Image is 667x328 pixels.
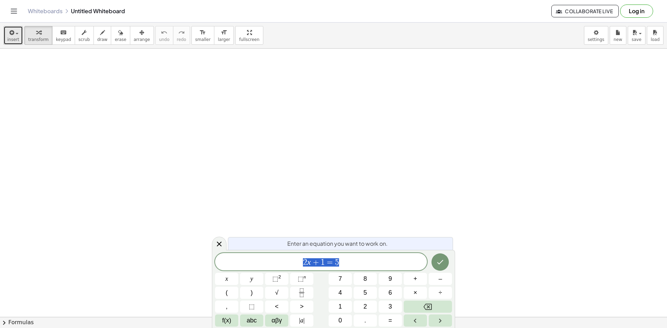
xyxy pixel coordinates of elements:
span: < [275,302,279,311]
span: transform [28,37,49,42]
button: keyboardkeypad [52,26,75,45]
span: . [364,316,366,325]
button: Backspace [404,301,452,313]
span: | [303,317,305,324]
i: format_size [221,28,227,37]
button: load [647,26,664,45]
span: smaller [195,37,211,42]
button: Times [404,287,427,299]
span: + [413,274,417,284]
span: settings [588,37,604,42]
button: Divide [429,287,452,299]
button: Fraction [290,287,313,299]
span: ⬚ [272,275,278,282]
button: x [215,273,238,285]
button: Placeholder [240,301,263,313]
button: format_sizesmaller [191,26,214,45]
button: Absolute value [290,314,313,327]
button: 2 [354,301,377,313]
button: Plus [404,273,427,285]
i: undo [161,28,167,37]
span: 1 [338,302,342,311]
button: erase [111,26,130,45]
span: ) [251,288,253,297]
button: . [354,314,377,327]
button: Alphabet [240,314,263,327]
span: 2 [363,302,367,311]
button: Left arrow [404,314,427,327]
span: ( [226,288,228,297]
sup: 2 [278,274,281,279]
button: Log in [620,5,653,18]
button: 7 [329,273,352,285]
button: Collaborate Live [551,5,619,17]
span: 2 [303,258,307,267]
span: αβγ [272,316,282,325]
span: > [300,302,304,311]
a: Whiteboards [28,8,63,15]
span: = [325,258,335,267]
span: insert [7,37,19,42]
span: √ [275,288,279,297]
span: larger [218,37,230,42]
span: new [614,37,622,42]
i: redo [178,28,185,37]
span: 9 [388,274,392,284]
button: redoredo [173,26,190,45]
button: 3 [379,301,402,313]
span: keypad [56,37,71,42]
button: undoundo [155,26,173,45]
button: settings [584,26,608,45]
span: 3 [388,302,392,311]
span: | [299,317,300,324]
i: keyboard [60,28,67,37]
span: fullscreen [239,37,259,42]
span: load [651,37,660,42]
button: 1 [329,301,352,313]
span: = [388,316,392,325]
button: insert [3,26,23,45]
span: 5 [335,258,339,267]
button: 9 [379,273,402,285]
button: Minus [429,273,452,285]
button: , [215,301,238,313]
span: abc [247,316,257,325]
span: 8 [363,274,367,284]
span: – [438,274,442,284]
span: a [299,316,305,325]
button: arrange [130,26,154,45]
button: y [240,273,263,285]
span: undo [159,37,170,42]
span: save [632,37,641,42]
span: erase [115,37,126,42]
span: redo [177,37,186,42]
button: Functions [215,314,238,327]
button: save [628,26,645,45]
button: Superscript [290,273,313,285]
button: ) [240,287,263,299]
button: Done [431,253,449,271]
span: Collaborate Live [557,8,613,14]
span: 5 [363,288,367,297]
sup: n [304,274,306,279]
button: 8 [354,273,377,285]
button: new [610,26,626,45]
span: 4 [338,288,342,297]
button: Right arrow [429,314,452,327]
button: Equals [379,314,402,327]
span: + [311,258,321,267]
button: 5 [354,287,377,299]
button: Greater than [290,301,313,313]
button: Greek alphabet [265,314,288,327]
button: 6 [379,287,402,299]
span: ⬚ [249,302,255,311]
button: Square root [265,287,288,299]
span: 1 [321,258,325,267]
span: 7 [338,274,342,284]
button: Less than [265,301,288,313]
button: scrub [75,26,94,45]
span: draw [97,37,108,42]
span: × [413,288,417,297]
button: Squared [265,273,288,285]
button: draw [93,26,112,45]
